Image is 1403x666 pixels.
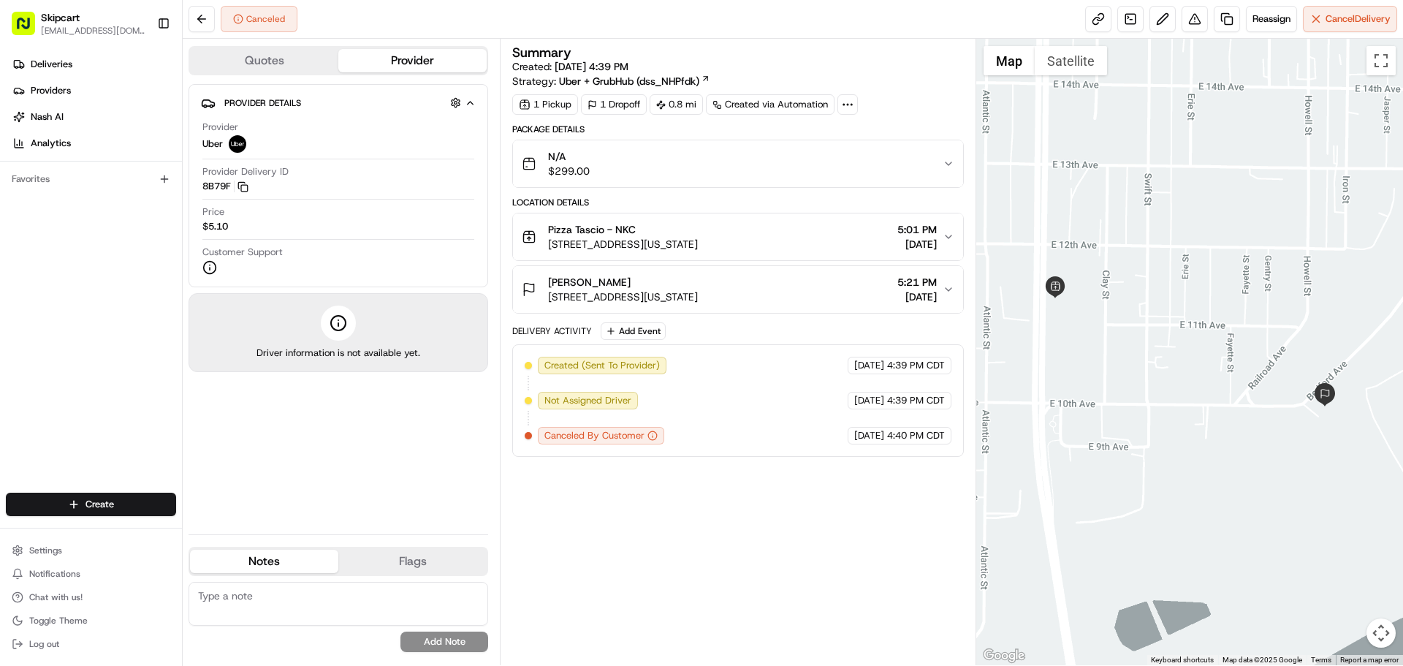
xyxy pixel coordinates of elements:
[50,154,185,166] div: We're available if you need us!
[1366,46,1396,75] button: Toggle fullscreen view
[29,212,112,227] span: Knowledge Base
[559,74,699,88] span: Uber + GrubHub (dss_NHPfdk)
[1223,656,1302,664] span: Map data ©2025 Google
[548,164,590,178] span: $299.00
[6,53,182,76] a: Deliveries
[512,74,710,88] div: Strategy:
[6,132,182,155] a: Analytics
[6,105,182,129] a: Nash AI
[548,149,590,164] span: N/A
[513,140,962,187] button: N/A$299.00
[548,222,636,237] span: Pizza Tascio - NKC
[650,94,703,115] div: 0.8 mi
[548,290,698,304] span: [STREET_ADDRESS][US_STATE]
[202,246,283,259] span: Customer Support
[29,545,62,556] span: Settings
[854,394,884,407] span: [DATE]
[29,638,59,650] span: Log out
[1151,655,1214,665] button: Keyboard shortcuts
[38,94,241,110] input: Clear
[31,110,64,124] span: Nash AI
[1311,656,1331,664] a: Terms
[221,6,297,32] button: Canceled
[6,79,182,102] a: Providers
[338,550,487,573] button: Flags
[6,540,176,561] button: Settings
[512,94,578,115] div: 1 Pickup
[544,394,631,407] span: Not Assigned Driver
[123,213,135,225] div: 💻
[202,220,228,233] span: $5.10
[9,206,118,232] a: 📗Knowledge Base
[706,94,834,115] a: Created via Automation
[854,429,884,442] span: [DATE]
[41,10,80,25] button: Skipcart
[202,137,223,151] span: Uber
[6,587,176,608] button: Chat with us!
[224,97,301,109] span: Provider Details
[15,213,26,225] div: 📗
[512,124,963,135] div: Package Details
[256,347,420,360] span: Driver information is not available yet.
[229,135,246,153] img: uber-new-logo.jpeg
[29,591,83,603] span: Chat with us!
[512,46,571,59] h3: Summary
[887,359,945,372] span: 4:39 PM CDT
[15,15,44,44] img: Nash
[338,49,487,72] button: Provider
[6,6,151,41] button: Skipcart[EMAIL_ADDRESS][DOMAIN_NAME]
[41,25,145,37] button: [EMAIL_ADDRESS][DOMAIN_NAME]
[31,84,71,97] span: Providers
[202,165,289,178] span: Provider Delivery ID
[190,550,338,573] button: Notes
[897,275,937,290] span: 5:21 PM
[6,634,176,654] button: Log out
[15,140,41,166] img: 1736555255976-a54dd68f-1ca7-489b-9aae-adbdc363a1c4
[512,325,592,337] div: Delivery Activity
[103,247,177,259] a: Powered byPylon
[6,493,176,516] button: Create
[548,275,631,290] span: [PERSON_NAME]
[897,290,937,304] span: [DATE]
[601,322,666,340] button: Add Event
[559,74,710,88] a: Uber + GrubHub (dss_NHPfdk)
[1246,6,1297,32] button: Reassign
[85,498,114,511] span: Create
[513,213,962,260] button: Pizza Tascio - NKC[STREET_ADDRESS][US_STATE]5:01 PM[DATE]
[31,58,72,71] span: Deliveries
[513,266,962,313] button: [PERSON_NAME][STREET_ADDRESS][US_STATE]5:21 PM[DATE]
[555,60,628,73] span: [DATE] 4:39 PM
[1252,12,1290,26] span: Reassign
[897,222,937,237] span: 5:01 PM
[512,197,963,208] div: Location Details
[512,59,628,74] span: Created:
[548,237,698,251] span: [STREET_ADDRESS][US_STATE]
[202,205,224,219] span: Price
[544,359,660,372] span: Created (Sent To Provider)
[980,646,1028,665] img: Google
[29,615,88,627] span: Toggle Theme
[980,646,1028,665] a: Open this area in Google Maps (opens a new window)
[202,121,238,134] span: Provider
[202,180,248,193] button: 8B79F
[118,206,240,232] a: 💻API Documentation
[6,610,176,631] button: Toggle Theme
[1326,12,1391,26] span: Cancel Delivery
[544,429,645,442] span: Canceled By Customer
[145,248,177,259] span: Pylon
[1303,6,1397,32] button: CancelDelivery
[31,137,71,150] span: Analytics
[201,91,476,115] button: Provider Details
[581,94,647,115] div: 1 Dropoff
[15,58,266,82] p: Welcome 👋
[887,394,945,407] span: 4:39 PM CDT
[50,140,240,154] div: Start new chat
[1035,46,1107,75] button: Show satellite imagery
[29,568,80,580] span: Notifications
[6,167,176,191] div: Favorites
[1366,618,1396,648] button: Map camera controls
